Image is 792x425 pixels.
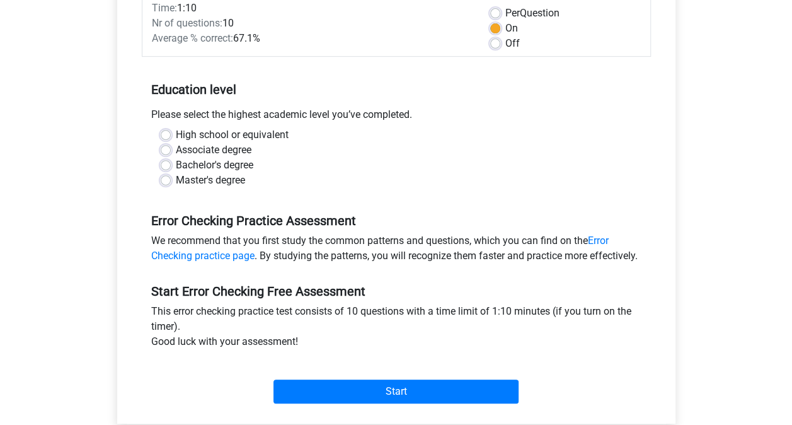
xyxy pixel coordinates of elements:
[142,31,481,46] div: 67.1%
[176,158,253,173] label: Bachelor's degree
[142,233,651,269] div: We recommend that you first study the common patterns and questions, which you can find on the . ...
[152,2,177,14] span: Time:
[151,284,641,299] h5: Start Error Checking Free Assessment
[151,235,609,262] a: Error Checking practice page
[505,36,520,51] label: Off
[176,143,251,158] label: Associate degree
[152,32,233,44] span: Average % correct:
[505,7,520,19] span: Per
[176,173,245,188] label: Master's degree
[151,77,641,102] h5: Education level
[176,127,289,143] label: High school or equivalent
[273,380,519,404] input: Start
[505,6,560,21] label: Question
[152,17,222,29] span: Nr of questions:
[142,1,481,16] div: 1:10
[142,304,651,354] div: This error checking practice test consists of 10 questions with a time limit of 1:10 minutes (if ...
[142,16,481,31] div: 10
[505,21,518,36] label: On
[142,107,651,127] div: Please select the highest academic level you’ve completed.
[151,213,641,228] h5: Error Checking Practice Assessment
